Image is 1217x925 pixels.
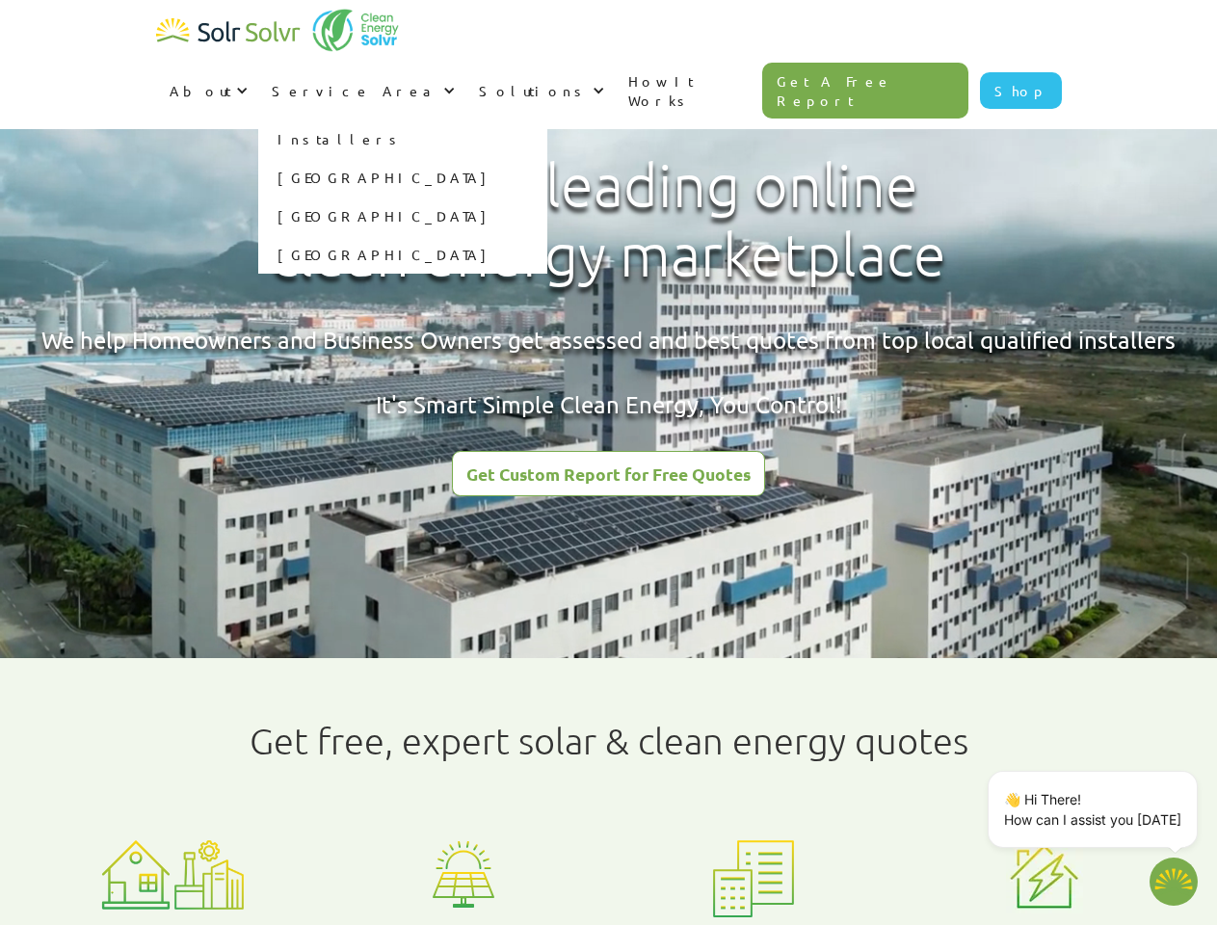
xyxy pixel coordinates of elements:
[258,119,547,158] a: Installers
[479,81,588,100] div: Solutions
[452,451,765,496] a: Get Custom Report for Free Quotes
[41,324,1176,421] div: We help Homeowners and Business Owners get assessed and best quotes from top local qualified inst...
[156,62,258,119] div: About
[258,158,547,197] a: [GEOGRAPHIC_DATA]
[258,197,547,235] a: [GEOGRAPHIC_DATA]
[1150,858,1198,906] button: Open chatbot widget
[254,151,963,290] h1: Canada's leading online clean energy marketplace
[1004,789,1181,830] p: 👋 Hi There! How can I assist you [DATE]
[258,235,547,274] a: [GEOGRAPHIC_DATA]
[170,81,231,100] div: About
[258,119,547,274] nav: Service Area
[615,52,763,129] a: How It Works
[980,72,1062,109] a: Shop
[258,62,465,119] div: Service Area
[762,63,968,119] a: Get A Free Report
[1150,858,1198,906] img: 1702586718.png
[250,720,968,762] h1: Get free, expert solar & clean energy quotes
[272,81,438,100] div: Service Area
[465,62,615,119] div: Solutions
[466,465,751,483] div: Get Custom Report for Free Quotes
